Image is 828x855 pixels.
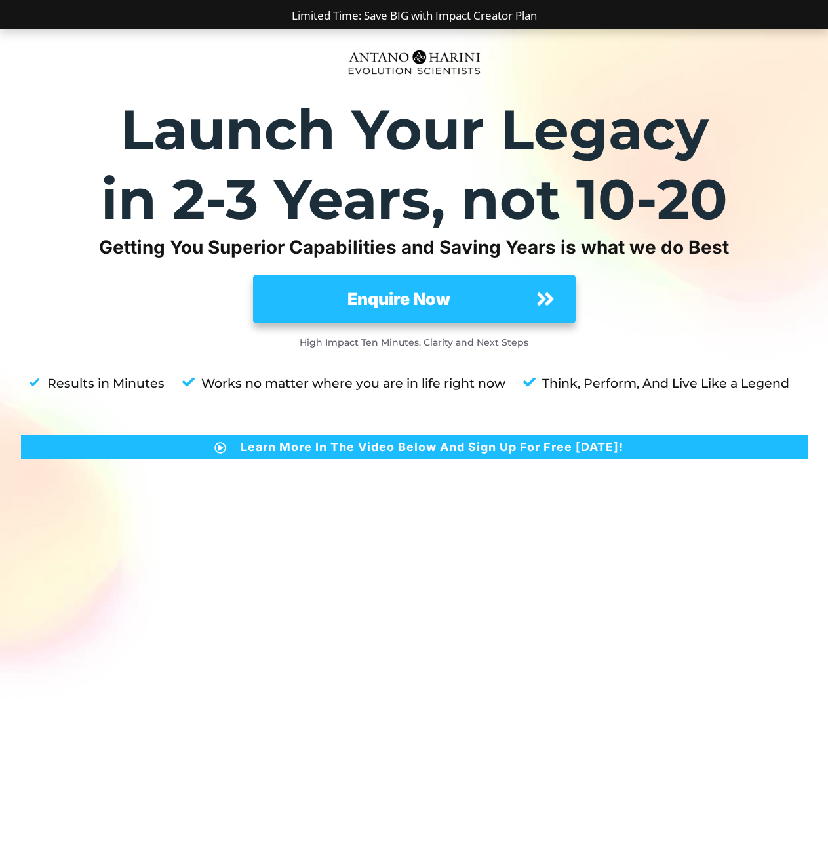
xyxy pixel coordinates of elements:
a: Enquire Now [253,275,576,323]
strong: Getting You Superior Capabilities and Saving Years is what we do Best [99,236,729,258]
strong: Results in Minutes [47,376,165,391]
strong: Works no matter where you are in life right now [201,376,505,391]
strong: Learn More In The Video Below And Sign Up For Free [DATE]! [241,440,623,454]
strong: Think, Perform, And Live Like a Legend [542,376,789,391]
a: Limited Time: Save BIG with Impact Creator Plan [292,8,537,23]
strong: in 2-3 Years, not 10-20 [101,165,728,233]
strong: Enquire Now [347,289,450,309]
img: Evolution-Scientist (2) [342,43,486,82]
strong: Launch Your Legacy [120,96,709,163]
strong: High Impact Ten Minutes. Clarity and Next Steps [300,336,528,348]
